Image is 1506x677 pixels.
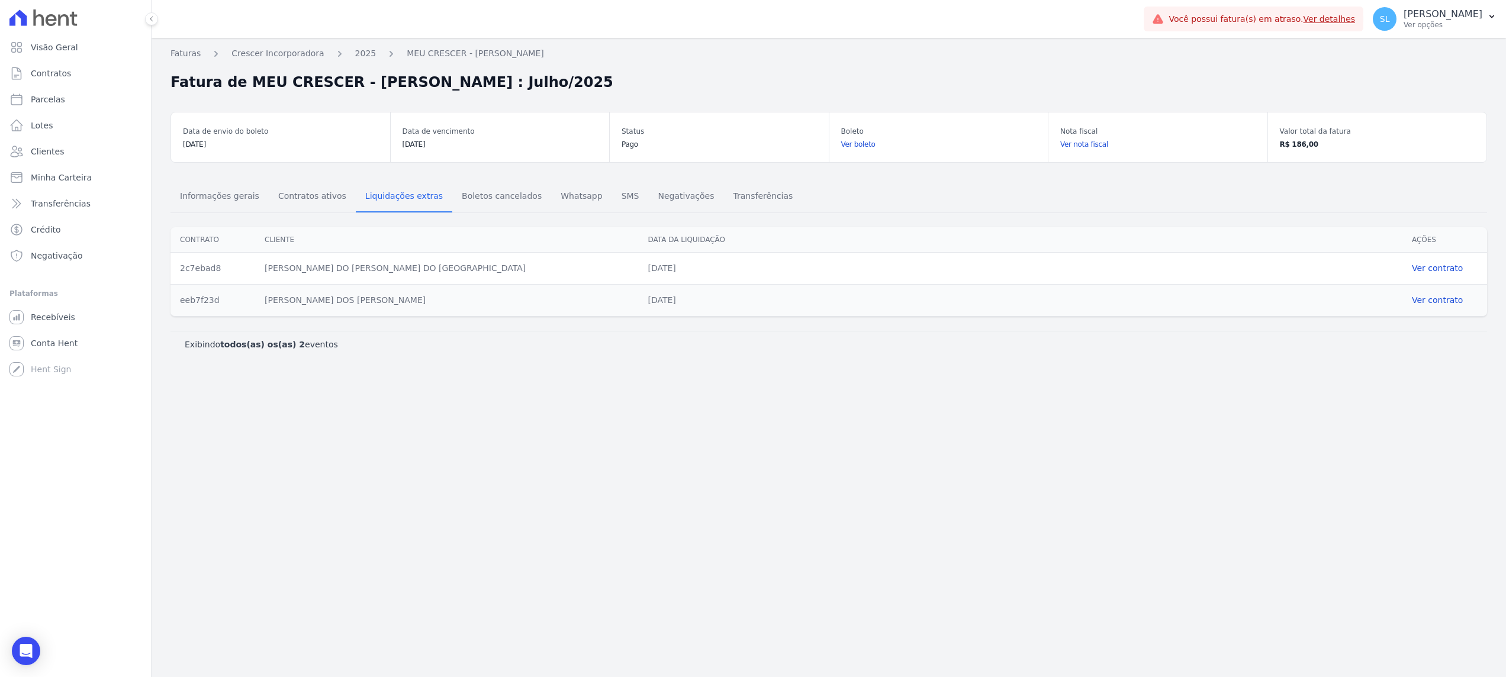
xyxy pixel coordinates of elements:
a: Crédito [5,218,146,241]
span: Você possui fatura(s) em atraso. [1169,13,1355,25]
a: Transferências [5,192,146,215]
b: todos(as) os(as) 2 [220,340,305,349]
span: Recebíveis [31,311,75,323]
span: Contratos ativos [271,184,353,208]
dt: Valor total da fatura [1280,124,1475,138]
a: Liquidações extras [356,182,452,212]
a: SMS [612,182,649,212]
a: Negativações [648,182,723,212]
span: SMS [614,184,646,208]
dd: [DATE] [183,138,378,150]
dd: Pago [622,138,817,150]
span: Transferências [31,198,91,209]
dd: 2c7ebad8 [180,262,246,275]
div: Open Intercom Messenger [12,637,40,665]
dd: [DATE] [403,138,598,150]
a: Visão Geral [5,36,146,59]
a: Recebíveis [5,305,146,329]
dt: Status [622,124,817,138]
a: Transferências [723,182,802,212]
dd: [DATE] [648,262,1393,275]
a: Whatsapp [551,182,612,212]
a: Faturas [170,47,201,60]
span: Clientes [31,146,64,157]
dd: Contrato [180,234,246,245]
dd: [PERSON_NAME] Dos [PERSON_NAME] [265,294,629,307]
a: Parcelas [5,88,146,111]
a: Contratos [5,62,146,85]
a: Informações gerais [170,182,269,212]
dd: Ações [1412,234,1478,245]
div: Plataformas [9,286,141,301]
span: Conta Hent [31,337,78,349]
span: Negativação [31,250,83,262]
span: Liquidações extras [358,184,450,208]
a: MEU CRESCER - [PERSON_NAME] [407,47,543,60]
dt: Data de envio do boleto [183,124,378,138]
a: Negativação [5,244,146,267]
p: [PERSON_NAME] [1404,8,1482,20]
p: Ver opções [1404,20,1482,30]
h2: Fatura de MEU CRESCER - [PERSON_NAME] : Julho/2025 [170,72,613,93]
dd: eeb7f23d [180,294,246,307]
a: Ver contrato [1412,294,1478,307]
a: Ver boleto [841,138,1037,150]
a: Lotes [5,114,146,137]
span: Boletos cancelados [455,184,549,208]
a: Boletos cancelados [452,182,551,212]
span: SL [1380,15,1390,23]
a: Minha Carteira [5,166,146,189]
span: Parcelas [31,94,65,105]
a: Crescer Incorporadora [231,47,324,60]
span: Informações gerais [173,184,266,208]
a: Ver nota fiscal [1060,138,1256,150]
span: Visão Geral [31,41,78,53]
a: Ver detalhes [1304,14,1356,24]
span: Negativações [651,184,721,208]
span: Contratos [31,67,71,79]
span: Minha Carteira [31,172,92,183]
dd: R$ 186,00 [1280,138,1475,150]
span: Crédito [31,224,61,236]
span: Whatsapp [554,184,609,208]
span: Transferências [726,184,800,208]
dt: Boleto [841,124,1037,138]
dt: Data de vencimento [403,124,598,138]
dt: Nota fiscal [1060,124,1256,138]
dd: Cliente [265,234,629,245]
span: Lotes [31,120,53,131]
dd: [PERSON_NAME] do [PERSON_NAME] do [GEOGRAPHIC_DATA] [265,262,629,275]
a: Conta Hent [5,331,146,355]
dd: Data da liquidação [648,234,1393,245]
dd: [DATE] [648,294,1393,307]
button: SL [PERSON_NAME] Ver opções [1363,2,1506,36]
a: Clientes [5,140,146,163]
a: Ver contrato [1412,262,1478,275]
p: Exibindo eventos [185,338,338,350]
nav: Breadcrumb [170,47,1487,67]
a: Contratos ativos [269,182,356,212]
a: 2025 [355,47,376,60]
